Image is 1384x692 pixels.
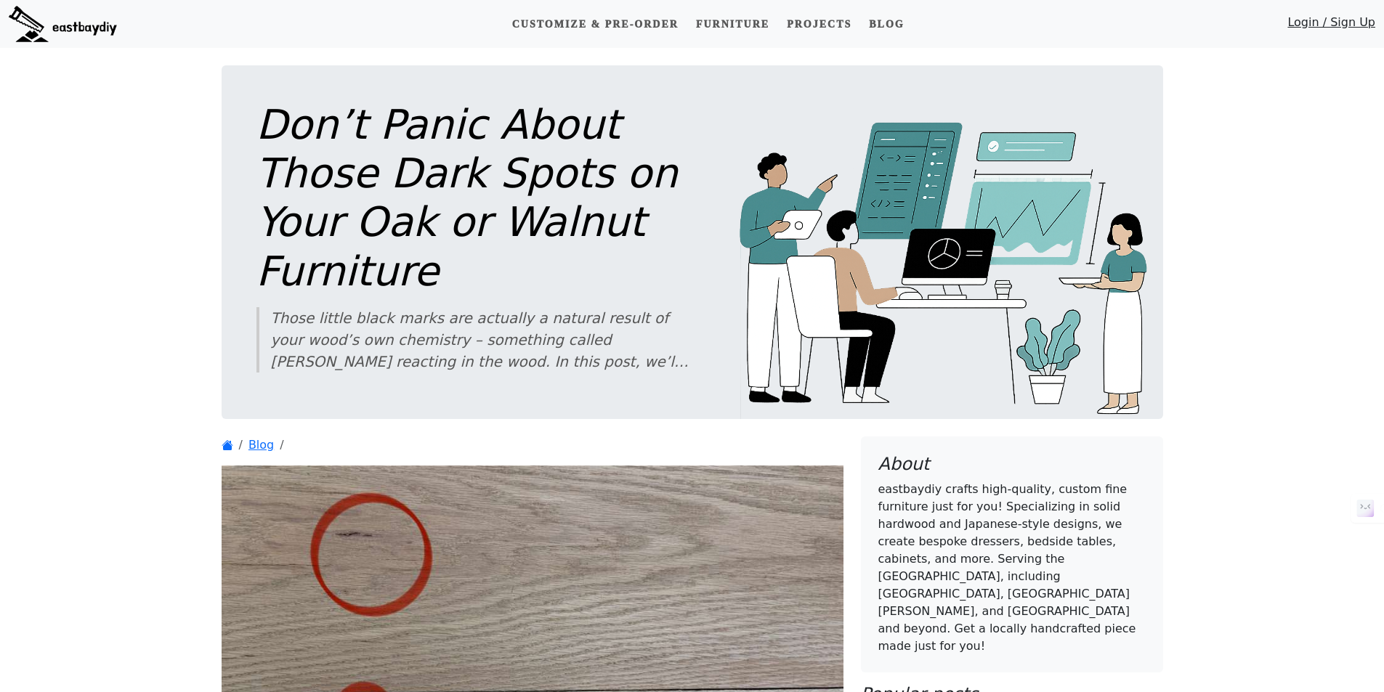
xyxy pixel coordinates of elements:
a: Customize & Pre-order [506,11,684,38]
a: Projects [781,11,857,38]
h4: About [878,454,1146,475]
p: eastbaydiy crafts high-quality, custom fine furniture just for you! Specializing in solid hardwoo... [878,481,1146,655]
nav: breadcrumb [222,436,843,454]
a: Furniture [690,11,775,38]
a: Login / Sign Up [1287,14,1375,38]
img: eastbaydiy [9,6,117,42]
a: Blog [863,11,910,38]
a: Blog [248,438,274,452]
div: Those little black marks are actually a natural result of your wood’s own chemistry – something c... [271,307,692,373]
h1: Don’t Panic About Those Dark Spots on Your Oak or Walnut Furniture [256,100,692,296]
